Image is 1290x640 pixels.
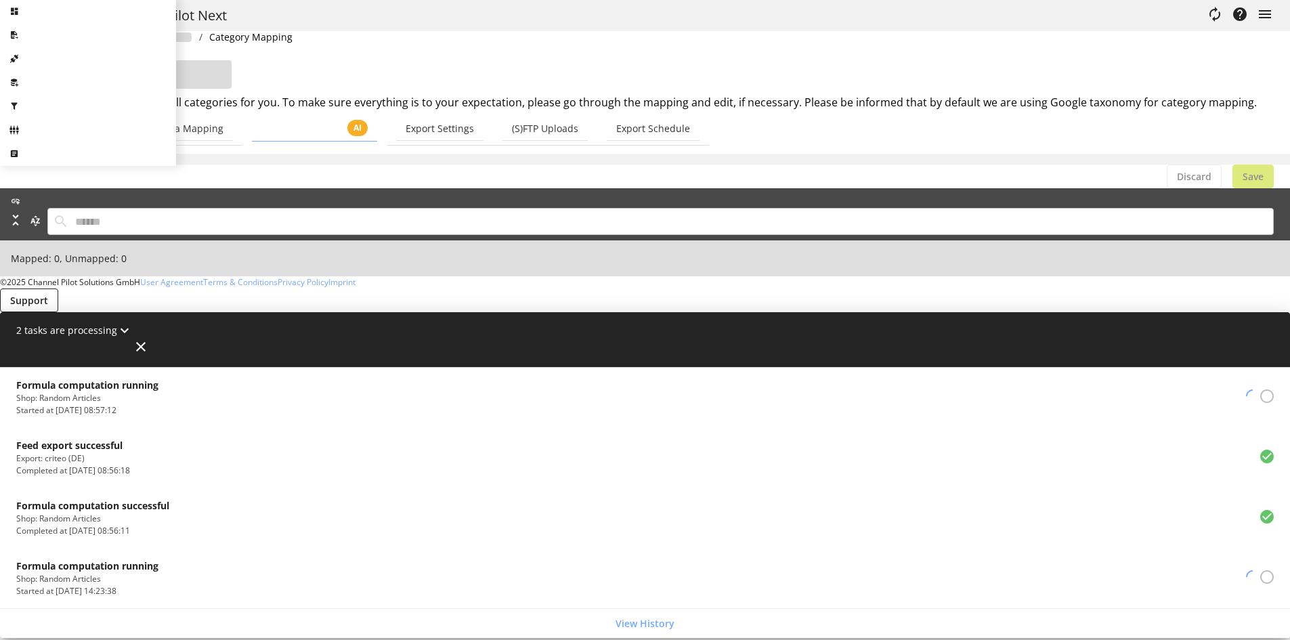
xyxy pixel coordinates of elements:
[28,94,1262,110] h2: Our AI has already mapped all categories for you. To make sure everything is to your expectation,...
[1177,169,1211,184] span: Discard
[16,324,117,337] span: 2 tasks are processing
[140,276,203,288] a: User Agreement
[1243,169,1264,184] span: Save
[203,276,278,288] a: Terms & Conditions
[10,293,48,307] span: Support
[16,525,169,537] p: Completed at Aug 19, 2025, 08:56:11
[16,498,169,513] p: Formula computation successful
[252,115,377,142] a: Category MappingAI
[3,612,1287,635] a: View History
[16,585,158,597] p: Started at Aug 18, 2025, 14:23:38
[502,116,588,141] a: (S)FTP Uploads
[353,122,362,134] span: AI
[150,116,233,141] a: Data Mapping
[396,116,483,141] a: Export Settings
[16,378,158,392] p: Formula computation running
[278,276,328,288] a: Privacy Policy
[16,404,158,417] p: Started at Aug 19, 2025, 08:57:12
[16,559,158,573] p: Formula computation running
[16,392,158,404] p: Shop: Random Articles
[16,573,158,585] p: Shop: Random Articles
[616,616,674,631] span: View History
[328,276,356,288] a: Imprint
[607,116,700,141] a: Export Schedule
[16,465,130,477] p: Completed at Aug 19, 2025, 08:56:18
[16,438,130,452] p: Feed export successful
[16,452,130,465] p: Export: criteo (DE)
[1167,165,1222,188] button: Discard
[1232,165,1274,188] button: Save
[16,513,169,525] p: Shop: Random Articles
